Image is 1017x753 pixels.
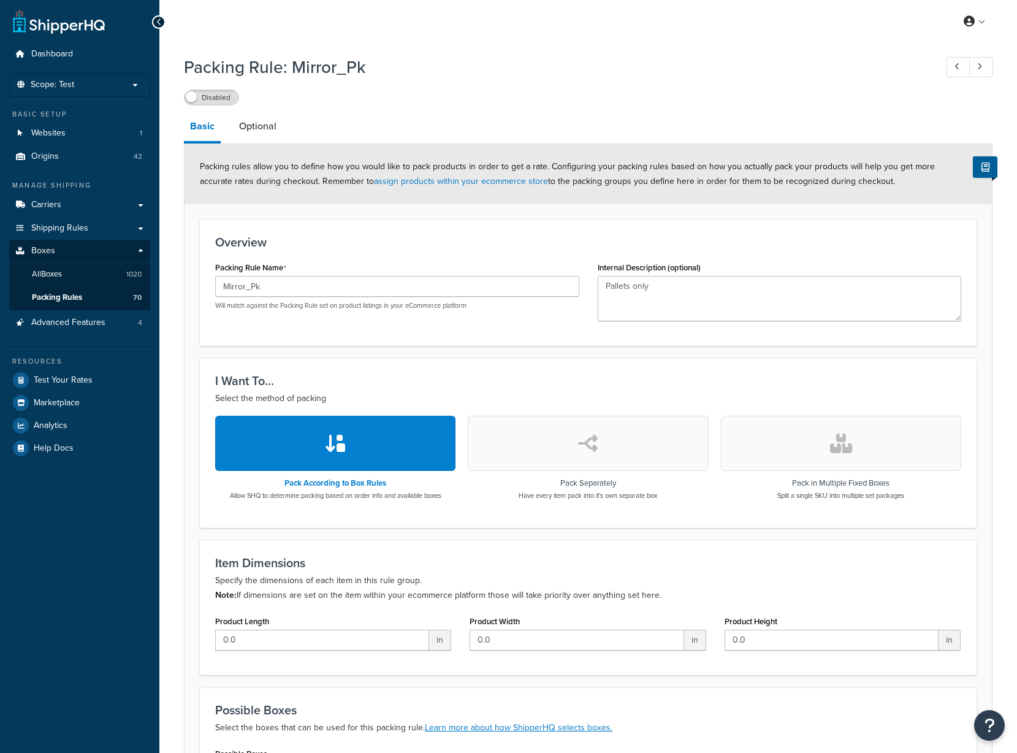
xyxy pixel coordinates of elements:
[9,145,150,168] li: Origins
[184,112,221,143] a: Basic
[215,703,961,717] h3: Possible Boxes
[230,479,441,487] h3: Pack According to Box Rules
[777,491,904,500] p: Split a single SKU into multiple set packages
[9,286,150,309] li: Packing Rules
[215,556,961,570] h3: Item Dimensions
[140,128,142,139] span: 1
[184,55,924,79] h1: Packing Rule: Mirror_Pk
[9,392,150,414] a: Marketplace
[598,276,962,321] textarea: Pallets only
[947,57,970,77] a: Previous Record
[126,269,142,280] span: 1020
[598,263,701,272] label: Internal Description (optional)
[34,398,80,408] span: Marketplace
[215,263,286,273] label: Packing Rule Name
[31,128,66,139] span: Websites
[32,292,82,303] span: Packing Rules
[519,479,657,487] h3: Pack Separately
[9,263,150,286] a: AllBoxes1020
[974,710,1005,741] button: Open Resource Center
[215,721,961,735] p: Select the boxes that can be used for this packing rule.
[9,122,150,145] a: Websites1
[138,318,142,328] span: 4
[32,269,62,280] span: All Boxes
[215,589,237,602] b: Note:
[9,145,150,168] a: Origins42
[9,312,150,334] a: Advanced Features4
[133,292,142,303] span: 70
[9,415,150,437] a: Analytics
[9,356,150,367] div: Resources
[31,223,88,234] span: Shipping Rules
[31,49,73,59] span: Dashboard
[425,721,612,734] a: Learn more about how ShipperHQ selects boxes.
[34,421,67,431] span: Analytics
[9,217,150,240] a: Shipping Rules
[470,617,520,626] label: Product Width
[200,160,935,188] span: Packing rules allow you to define how you would like to pack products in order to get a rate. Con...
[31,151,59,162] span: Origins
[777,479,904,487] h3: Pack in Multiple Fixed Boxes
[9,194,150,216] a: Carriers
[230,491,441,500] p: Allow SHQ to determine packing based on order info and available boxes
[429,630,451,651] span: in
[9,437,150,459] a: Help Docs
[684,630,706,651] span: in
[185,90,238,105] label: Disabled
[215,235,961,249] h3: Overview
[9,122,150,145] li: Websites
[374,175,548,188] a: assign products within your ecommerce store
[34,443,74,454] span: Help Docs
[215,301,579,310] p: Will match against the Packing Rule set on product listings in your eCommerce platform
[31,80,74,90] span: Scope: Test
[973,156,997,178] button: Show Help Docs
[215,391,961,406] p: Select the method of packing
[215,374,961,388] h3: I Want To...
[31,246,55,256] span: Boxes
[215,617,269,626] label: Product Length
[939,630,961,651] span: in
[9,240,150,262] a: Boxes
[9,240,150,310] li: Boxes
[134,151,142,162] span: 42
[215,573,961,603] p: Specify the dimensions of each item in this rule group. If dimensions are set on the item within ...
[34,375,93,386] span: Test Your Rates
[9,286,150,309] a: Packing Rules70
[9,109,150,120] div: Basic Setup
[519,491,657,500] p: Have every item pack into it's own separate box
[969,57,993,77] a: Next Record
[9,180,150,191] div: Manage Shipping
[725,617,777,626] label: Product Height
[233,112,283,141] a: Optional
[31,200,61,210] span: Carriers
[9,43,150,66] a: Dashboard
[9,369,150,391] a: Test Your Rates
[9,312,150,334] li: Advanced Features
[31,318,105,328] span: Advanced Features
